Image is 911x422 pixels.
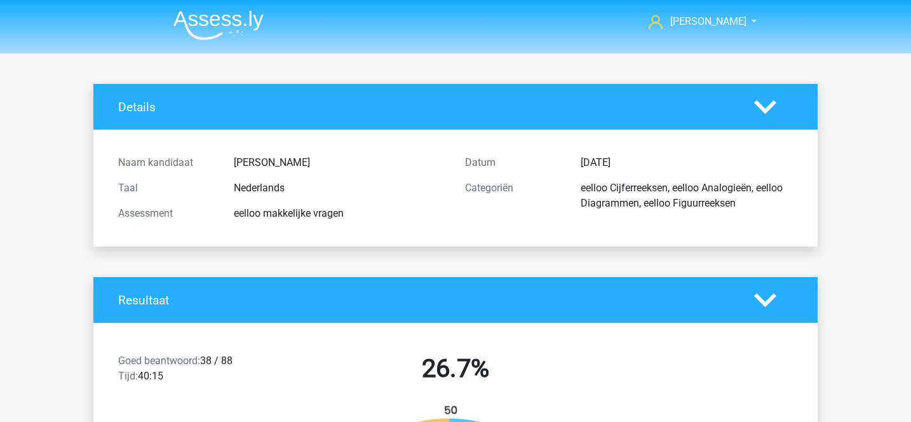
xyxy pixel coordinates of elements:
[109,206,224,221] div: Assessment
[118,100,735,114] h4: Details
[224,180,455,196] div: Nederlands
[571,155,802,170] div: [DATE]
[109,353,282,389] div: 38 / 88 40:15
[644,14,748,29] a: [PERSON_NAME]
[118,355,200,367] span: Goed beantwoord:
[224,155,455,170] div: [PERSON_NAME]
[173,10,264,40] img: Assessly
[109,180,224,196] div: Taal
[455,180,571,211] div: Categoriën
[571,180,802,211] div: eelloo Cijferreeksen, eelloo Analogieën, eelloo Diagrammen, eelloo Figuurreeksen
[109,155,224,170] div: Naam kandidaat
[292,353,619,384] h2: 26.7%
[118,293,735,308] h4: Resultaat
[118,370,138,382] span: Tijd:
[224,206,455,221] div: eelloo makkelijke vragen
[455,155,571,170] div: Datum
[670,15,746,27] span: [PERSON_NAME]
